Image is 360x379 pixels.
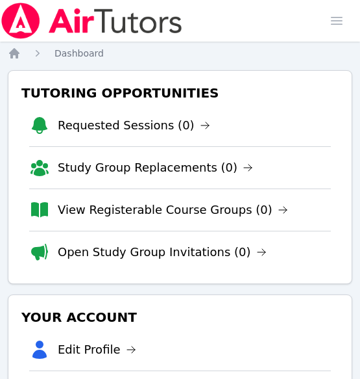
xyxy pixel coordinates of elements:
[58,243,267,261] a: Open Study Group Invitations (0)
[54,47,104,60] a: Dashboard
[54,48,104,59] span: Dashboard
[58,159,253,177] a: Study Group Replacements (0)
[19,306,341,329] h3: Your Account
[19,81,341,105] h3: Tutoring Opportunities
[58,116,210,135] a: Requested Sessions (0)
[58,201,288,219] a: View Registerable Course Groups (0)
[8,47,352,60] nav: Breadcrumb
[58,341,136,359] a: Edit Profile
